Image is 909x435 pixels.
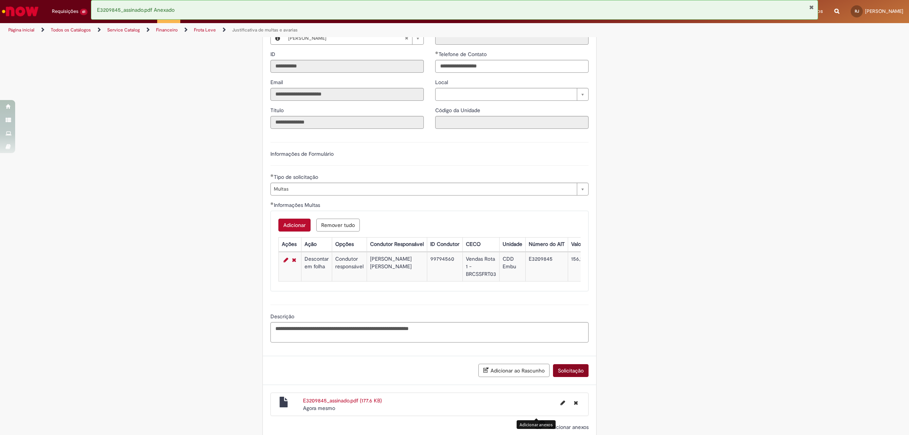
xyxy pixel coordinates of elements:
th: Ação [301,237,332,251]
span: 61 [80,9,87,15]
span: Telefone de Contato [439,51,488,58]
textarea: Descrição [270,322,589,343]
td: Descontar em folha [301,252,332,281]
button: Favorecido, Visualizar este registro Ryan Jacinto [271,32,284,44]
input: Email [270,88,424,101]
button: Adicionar uma linha para Informações Multas [278,219,311,232]
span: Tipo de solicitação [274,174,320,180]
span: Obrigatório Preenchido [270,174,274,177]
input: Departamento [435,32,589,45]
a: Justificativa de multas e avarias [232,27,298,33]
a: E3209845_assinado.pdf (177.6 KB) [303,397,382,404]
td: [PERSON_NAME] [PERSON_NAME] [367,252,427,281]
div: Adicionar anexos [517,420,556,429]
label: Somente leitura - ID [270,50,277,58]
td: CDD Embu [499,252,525,281]
a: Editar Linha 1 [282,255,290,264]
span: Obrigatório Preenchido [435,51,439,54]
span: Informações Multas [274,202,322,208]
input: Código da Unidade [435,116,589,129]
th: Unidade [499,237,525,251]
button: Editar nome de arquivo E3209845_assinado.pdf [556,397,570,409]
th: Número do AIT [525,237,568,251]
label: Somente leitura - Título [270,106,285,114]
a: Financeiro [156,27,178,33]
span: E3209845_assinado.pdf Anexado [97,6,175,13]
th: Valor R$ [568,237,594,251]
span: Requisições [52,8,78,15]
a: Remover linha 1 [290,255,298,264]
span: Adicionar anexos [548,424,589,430]
input: Telefone de Contato [435,60,589,73]
td: Condutor responsável [332,252,367,281]
td: E3209845 [525,252,568,281]
td: 99794560 [427,252,462,281]
a: [PERSON_NAME]Limpar campo Favorecido [284,32,423,44]
span: Obrigatório Preenchido [270,202,274,205]
a: Service Catalog [107,27,140,33]
th: Ações [278,237,301,251]
th: ID Condutor [427,237,462,251]
th: CECO [462,237,499,251]
span: Descrição [270,313,296,320]
a: Página inicial [8,27,34,33]
label: Somente leitura - Email [270,78,284,86]
a: Limpar campo Local [435,88,589,101]
img: ServiceNow [1,4,40,19]
span: [PERSON_NAME] [288,32,405,44]
span: Somente leitura - Código da Unidade [435,107,482,114]
td: Vendas Rota 1 - BRCSSFRT03 [462,252,499,281]
button: Fechar Notificação [809,4,814,10]
span: Agora mesmo [303,405,335,412]
th: Opções [332,237,367,251]
span: Somente leitura - Título [270,107,285,114]
button: Adicionar ao Rascunho [478,364,550,377]
label: Somente leitura - Código da Unidade [435,106,482,114]
span: Local [435,79,450,86]
span: [PERSON_NAME] [865,8,903,14]
button: Excluir E3209845_assinado.pdf [569,397,583,409]
label: Informações de Formulário [270,150,334,157]
th: Condutor Responsável [367,237,427,251]
input: ID [270,60,424,73]
td: 156,18 [568,252,594,281]
span: Somente leitura - Email [270,79,284,86]
input: Título [270,116,424,129]
button: Solicitação [553,364,589,377]
span: Multas [274,183,573,195]
abbr: Limpar campo Favorecido [401,32,412,44]
span: Somente leitura - ID [270,51,277,58]
a: Todos os Catálogos [51,27,91,33]
a: Frota Leve [194,27,216,33]
button: Remover todas as linhas de Informações Multas [316,219,360,232]
span: RJ [855,9,859,14]
ul: Trilhas de página [6,23,600,37]
time: 29/09/2025 14:48:40 [303,405,335,412]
